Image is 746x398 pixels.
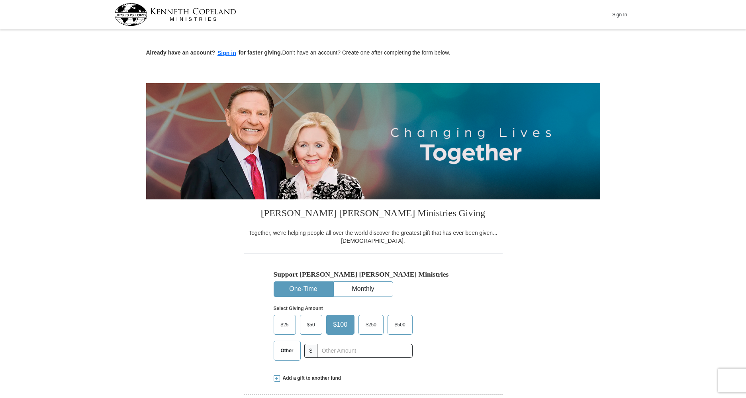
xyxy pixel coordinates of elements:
[280,375,341,382] span: Add a gift to another fund
[146,49,600,58] p: Don't have an account? Create one after completing the form below.
[334,282,393,297] button: Monthly
[244,229,503,245] div: Together, we're helping people all over the world discover the greatest gift that has ever been g...
[274,282,333,297] button: One-Time
[277,345,298,357] span: Other
[303,319,319,331] span: $50
[317,344,412,358] input: Other Amount
[391,319,409,331] span: $500
[215,49,239,58] button: Sign in
[277,319,293,331] span: $25
[304,344,318,358] span: $
[114,3,236,26] img: kcm-header-logo.svg
[362,319,380,331] span: $250
[274,306,323,311] strong: Select Giving Amount
[329,319,352,331] span: $100
[146,49,282,56] strong: Already have an account? for faster giving.
[274,270,473,279] h5: Support [PERSON_NAME] [PERSON_NAME] Ministries
[608,8,632,21] button: Sign In
[244,199,503,229] h3: [PERSON_NAME] [PERSON_NAME] Ministries Giving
